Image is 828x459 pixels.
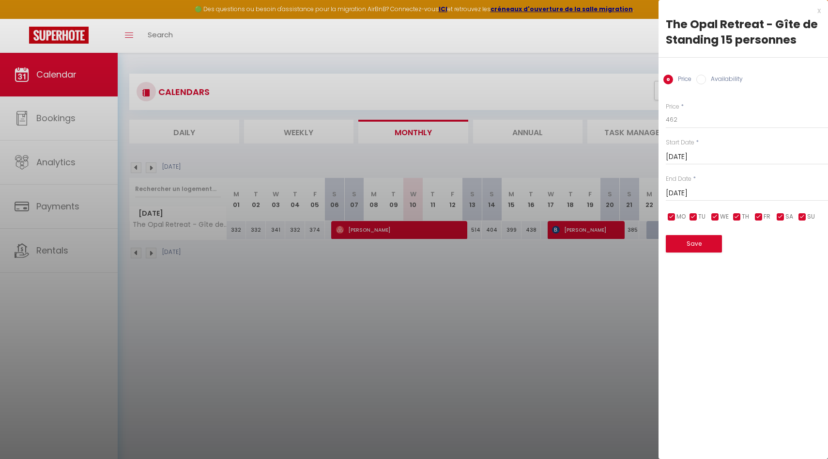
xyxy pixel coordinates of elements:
[666,138,694,147] label: Start Date
[8,4,37,33] button: Ouvrir le widget de chat LiveChat
[666,102,679,111] label: Price
[666,235,722,253] button: Save
[706,75,743,85] label: Availability
[785,212,793,222] span: SA
[666,174,691,184] label: End Date
[720,212,729,222] span: WE
[742,212,749,222] span: TH
[676,212,686,222] span: MO
[764,212,770,222] span: FR
[673,75,691,85] label: Price
[698,212,705,222] span: TU
[807,212,815,222] span: SU
[659,5,821,16] div: x
[666,16,821,47] div: The Opal Retreat - Gîte de Standing 15 personnes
